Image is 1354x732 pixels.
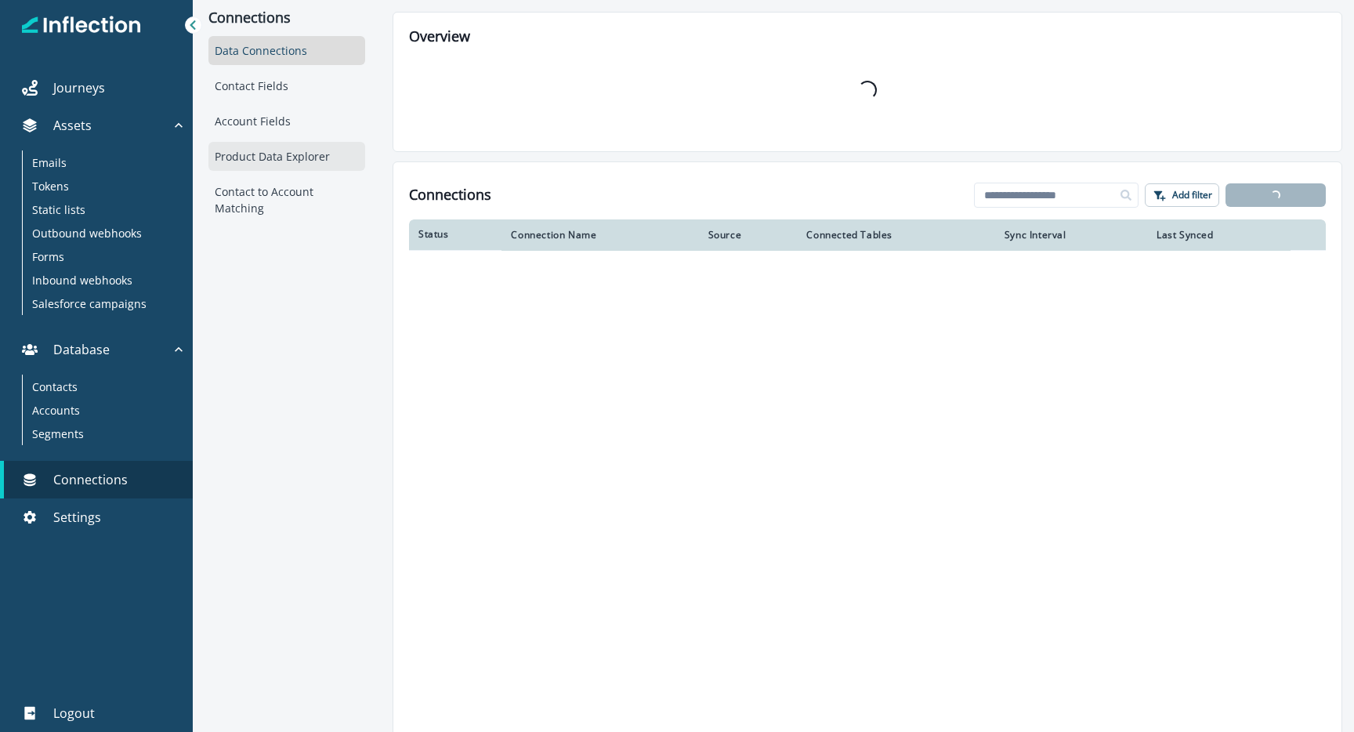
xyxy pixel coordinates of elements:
[23,375,180,398] a: Contacts
[806,229,985,241] div: Connected Tables
[1145,183,1219,207] button: Add filter
[23,174,180,197] a: Tokens
[23,398,180,422] a: Accounts
[23,150,180,174] a: Emails
[1157,229,1281,241] div: Last Synced
[53,116,92,135] p: Assets
[23,245,180,268] a: Forms
[23,197,180,221] a: Static lists
[32,295,147,312] p: Salesforce campaigns
[511,229,689,241] div: Connection Name
[32,272,132,288] p: Inbound webhooks
[53,704,95,723] p: Logout
[208,36,365,65] div: Data Connections
[418,228,492,241] div: Status
[32,426,84,442] p: Segments
[1005,229,1138,241] div: Sync Interval
[53,508,101,527] p: Settings
[409,28,1326,45] h2: Overview
[208,71,365,100] div: Contact Fields
[23,221,180,245] a: Outbound webhooks
[32,154,67,171] p: Emails
[32,402,80,419] p: Accounts
[22,14,142,36] img: Inflection
[53,340,110,359] p: Database
[708,229,788,241] div: Source
[208,9,365,27] p: Connections
[409,187,491,204] h1: Connections
[23,292,180,315] a: Salesforce campaigns
[53,470,128,489] p: Connections
[32,225,142,241] p: Outbound webhooks
[32,201,85,218] p: Static lists
[23,422,180,445] a: Segments
[53,78,105,97] p: Journeys
[1172,190,1212,201] p: Add filter
[208,142,365,171] div: Product Data Explorer
[23,268,180,292] a: Inbound webhooks
[32,178,69,194] p: Tokens
[32,379,78,395] p: Contacts
[208,107,365,136] div: Account Fields
[32,248,64,265] p: Forms
[208,177,365,223] div: Contact to Account Matching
